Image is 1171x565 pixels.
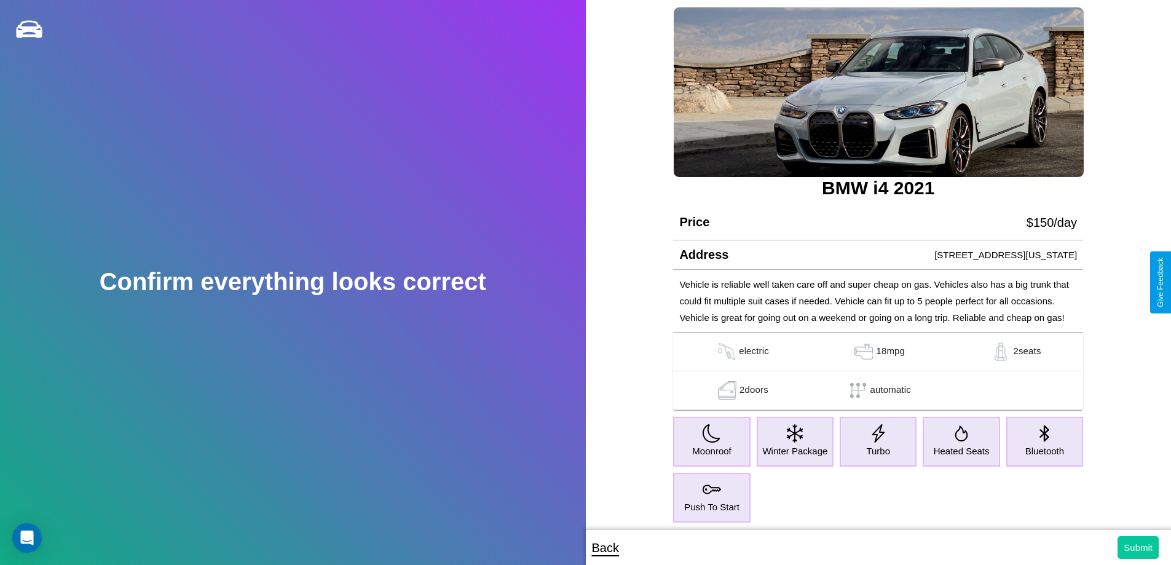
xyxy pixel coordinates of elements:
img: gas [714,342,739,361]
p: $ 150 /day [1027,211,1077,234]
p: Bluetooth [1025,443,1064,459]
div: Give Feedback [1156,258,1165,307]
img: gas [715,381,739,400]
table: simple table [673,333,1083,410]
p: Vehicle is reliable well taken care off and super cheap on gas. Vehicles also has a big trunk tha... [679,276,1077,326]
p: 18 mpg [876,342,905,361]
p: 2 doors [739,381,768,400]
h3: BMW i4 2021 [673,178,1083,199]
p: 2 seats [1013,342,1041,361]
p: Heated Seats [934,443,990,459]
img: gas [851,342,876,361]
p: Winter Package [762,443,827,459]
p: automatic [870,381,911,400]
h2: Confirm everything looks correct [100,268,486,296]
p: Turbo [866,443,890,459]
h4: Price [679,215,709,229]
p: Moonroof [692,443,731,459]
p: [STREET_ADDRESS][US_STATE] [934,247,1077,263]
p: Back [592,537,619,559]
h4: Address [679,248,728,262]
div: Open Intercom Messenger [12,523,42,553]
p: electric [739,342,769,361]
img: gas [988,342,1013,361]
p: Push To Start [684,499,739,515]
button: Submit [1118,536,1159,559]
